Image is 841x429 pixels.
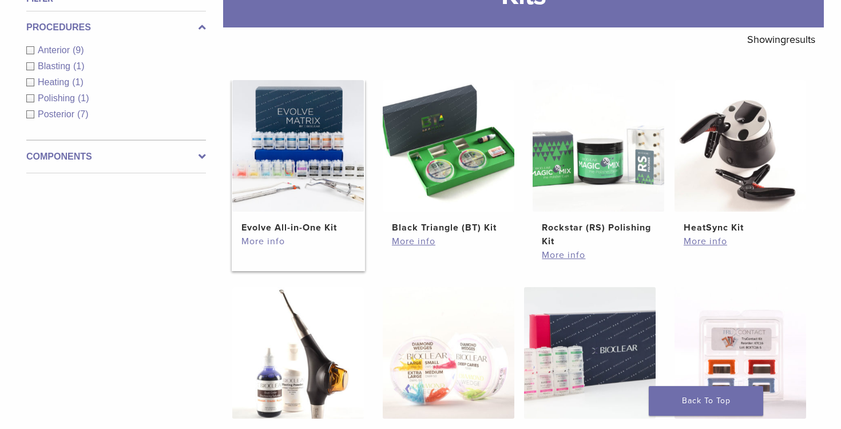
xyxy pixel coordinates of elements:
[533,80,664,212] img: Rockstar (RS) Polishing Kit
[38,61,73,71] span: Blasting
[383,287,514,419] img: Diamond Wedge Kits
[675,80,806,212] img: HeatSync Kit
[241,235,355,248] a: More info
[38,45,73,55] span: Anterior
[241,221,355,235] h2: Evolve All-in-One Kit
[232,80,364,212] img: Evolve All-in-One Kit
[38,93,78,103] span: Polishing
[73,45,84,55] span: (9)
[77,109,89,119] span: (7)
[684,235,797,248] a: More info
[38,109,77,119] span: Posterior
[542,248,655,262] a: More info
[382,80,515,235] a: Black Triangle (BT) KitBlack Triangle (BT) Kit
[674,80,807,235] a: HeatSync KitHeatSync Kit
[392,221,505,235] h2: Black Triangle (BT) Kit
[524,287,656,419] img: Complete HD Anterior Kit
[649,386,763,416] a: Back To Top
[78,93,89,103] span: (1)
[684,221,797,235] h2: HeatSync Kit
[383,80,514,212] img: Black Triangle (BT) Kit
[72,77,84,87] span: (1)
[747,27,815,51] p: Showing results
[26,150,206,164] label: Components
[542,221,655,248] h2: Rockstar (RS) Polishing Kit
[232,80,365,235] a: Evolve All-in-One KitEvolve All-in-One Kit
[675,287,806,419] img: TruContact Kit
[26,21,206,34] label: Procedures
[532,80,665,248] a: Rockstar (RS) Polishing KitRockstar (RS) Polishing Kit
[38,77,72,87] span: Heating
[392,235,505,248] a: More info
[73,61,85,71] span: (1)
[232,287,364,419] img: Blaster Kit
